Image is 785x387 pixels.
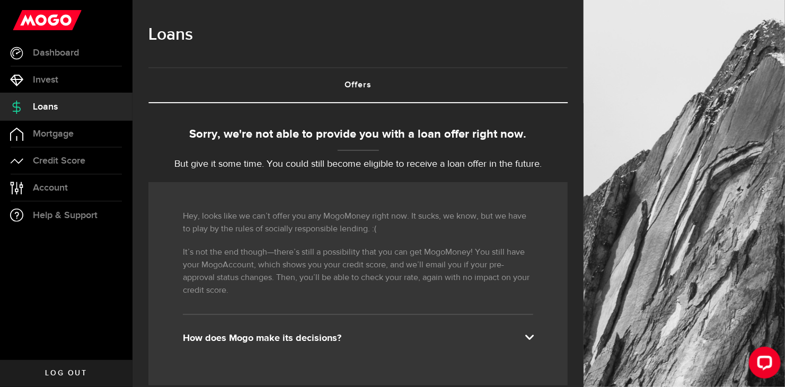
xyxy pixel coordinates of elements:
span: Account [33,183,68,193]
span: Dashboard [33,48,79,58]
span: Log out [45,370,87,377]
p: Hey, looks like we can’t offer you any MogoMoney right now. It sucks, we know, but we have to pla... [183,210,533,236]
span: Loans [33,102,58,112]
iframe: LiveChat chat widget [740,343,785,387]
div: How does Mogo make its decisions? [183,332,533,345]
span: Invest [33,75,58,85]
span: Mortgage [33,129,74,139]
div: Sorry, we're not able to provide you with a loan offer right now. [148,126,568,143]
p: It’s not the end though—there’s still a possibility that you can get MogoMoney! You still have yo... [183,246,533,297]
p: But give it some time. You could still become eligible to receive a loan offer in the future. [148,157,568,172]
a: Offers [148,68,568,102]
span: Credit Score [33,156,85,166]
ul: Tabs Navigation [148,67,568,103]
h1: Loans [148,21,568,49]
span: Help & Support [33,211,98,220]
